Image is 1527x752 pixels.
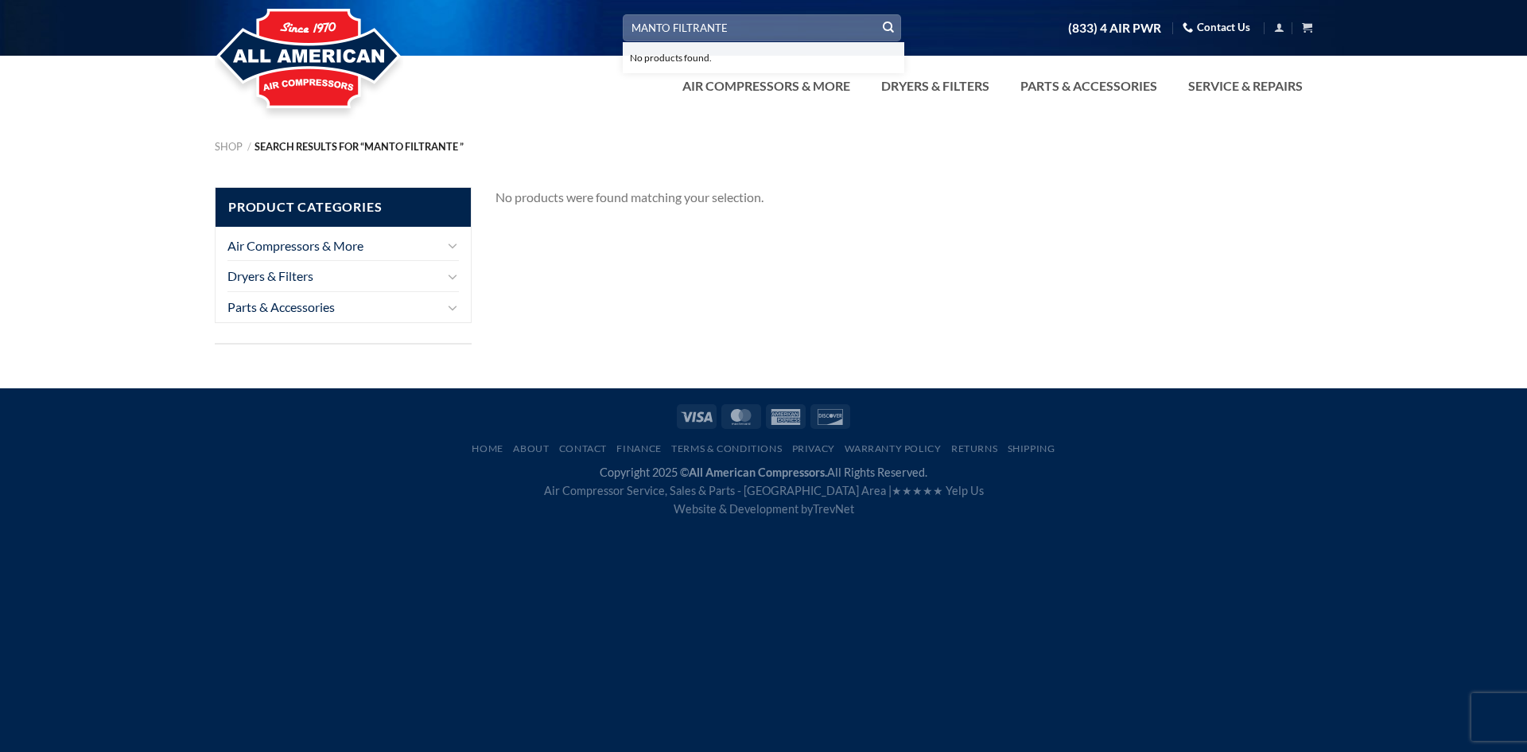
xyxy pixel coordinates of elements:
[630,50,897,65] div: No products found.
[215,463,1312,518] div: Copyright 2025 © All Rights Reserved.
[892,484,984,497] a: ★★★★★ Yelp Us
[247,140,251,153] span: /
[1068,14,1161,42] a: (833) 4 AIR PWR
[813,502,854,516] a: TrevNet
[227,231,442,261] a: Air Compressors & More
[446,298,459,317] button: Toggle
[227,292,442,322] a: Parts & Accessories
[215,141,1312,153] nav: Search results for “MANTO FILTRANTE ”
[616,442,661,454] a: Finance
[673,70,860,102] a: Air Compressors & More
[671,442,782,454] a: Terms & Conditions
[1179,70,1312,102] a: Service & Repairs
[792,442,835,454] a: Privacy
[689,466,827,479] strong: All American Compressors.
[845,442,941,454] a: Warranty Policy
[876,16,900,40] button: Submit
[1183,15,1250,40] a: Contact Us
[559,442,607,454] a: Contact
[1011,70,1167,102] a: Parts & Accessories
[472,442,503,454] a: Home
[216,188,471,227] span: Product Categories
[495,187,1313,208] div: No products were found matching your selection.
[1274,18,1284,37] a: Login
[446,236,459,255] button: Toggle
[951,442,997,454] a: Returns
[215,140,243,153] a: Shop
[446,267,459,286] button: Toggle
[872,70,999,102] a: Dryers & Filters
[623,14,901,41] input: Search…
[544,484,984,516] span: Air Compressor Service, Sales & Parts - [GEOGRAPHIC_DATA] Area | Website & Development by
[1008,442,1055,454] a: Shipping
[227,261,442,291] a: Dryers & Filters
[513,442,549,454] a: About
